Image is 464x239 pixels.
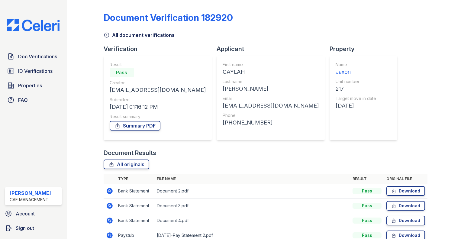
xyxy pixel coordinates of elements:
[386,186,425,196] a: Download
[223,102,319,110] div: [EMAIL_ADDRESS][DOMAIN_NAME]
[336,102,376,110] div: [DATE]
[110,103,206,111] div: [DATE] 01:16:12 PM
[5,50,62,63] a: Doc Verifications
[336,62,376,68] div: Name
[154,213,350,228] td: Document 4.pdf
[353,203,382,209] div: Pass
[223,118,319,127] div: [PHONE_NUMBER]
[2,222,64,234] a: Sign out
[10,197,51,203] div: CAF Management
[110,114,206,120] div: Result summary
[336,85,376,93] div: 217
[336,62,376,76] a: Name Jaxon
[116,184,154,199] td: Bank Statement
[154,199,350,213] td: Document 3.pdf
[386,216,425,225] a: Download
[104,45,217,53] div: Verification
[18,53,57,60] span: Doc Verifications
[16,210,35,217] span: Account
[104,149,156,157] div: Document Results
[16,224,34,232] span: Sign out
[223,62,319,68] div: First name
[116,213,154,228] td: Bank Statement
[350,174,384,184] th: Result
[353,188,382,194] div: Pass
[223,85,319,93] div: [PERSON_NAME]
[104,160,149,169] a: All originals
[116,174,154,184] th: Type
[110,62,206,68] div: Result
[5,94,62,106] a: FAQ
[5,65,62,77] a: ID Verifications
[353,218,382,224] div: Pass
[336,79,376,85] div: Unit number
[223,112,319,118] div: Phone
[116,199,154,213] td: Bank Statement
[154,174,350,184] th: File name
[5,79,62,92] a: Properties
[154,184,350,199] td: Document 2.pdf
[10,189,51,197] div: [PERSON_NAME]
[110,86,206,94] div: [EMAIL_ADDRESS][DOMAIN_NAME]
[223,68,319,76] div: CAYLAH
[439,215,458,233] iframe: chat widget
[353,232,382,238] div: Pass
[223,95,319,102] div: Email
[2,208,64,220] a: Account
[110,80,206,86] div: Creator
[104,12,233,23] div: Document Verification 182920
[110,68,134,77] div: Pass
[104,31,175,39] a: All document verifications
[18,82,42,89] span: Properties
[217,45,330,53] div: Applicant
[386,201,425,211] a: Download
[18,67,53,75] span: ID Verifications
[336,68,376,76] div: Jaxon
[2,19,64,31] img: CE_Logo_Blue-a8612792a0a2168367f1c8372b55b34899dd931a85d93a1a3d3e32e68fde9ad4.png
[18,96,28,104] span: FAQ
[110,121,160,131] a: Summary PDF
[110,97,206,103] div: Submitted
[330,45,402,53] div: Property
[223,79,319,85] div: Last name
[384,174,427,184] th: Original file
[336,95,376,102] div: Target move in date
